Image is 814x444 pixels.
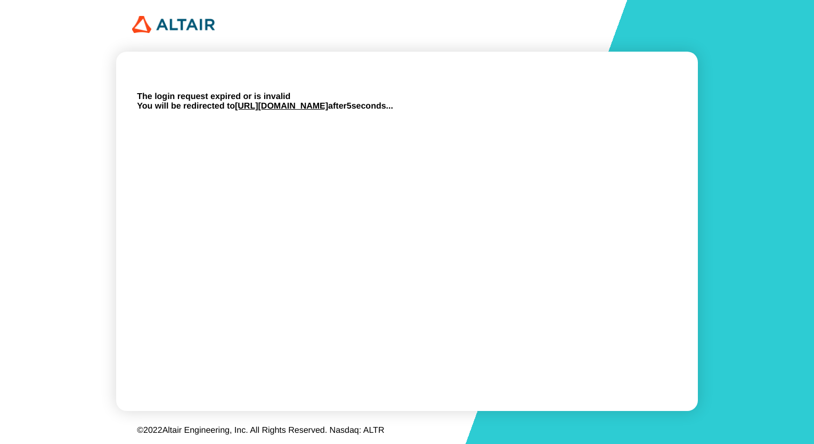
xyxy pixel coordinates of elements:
b: The login request expired or is invalid [137,92,290,101]
img: 320px-Altair_logo.png [132,16,215,33]
b: You will be redirected to after seconds... [137,102,393,111]
span: 5 [347,102,352,111]
p: © Altair Engineering, Inc. All Rights Reserved. Nasdaq: ALTR [137,426,677,435]
span: 2022 [143,426,162,435]
a: [URL][DOMAIN_NAME] [235,102,328,111]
